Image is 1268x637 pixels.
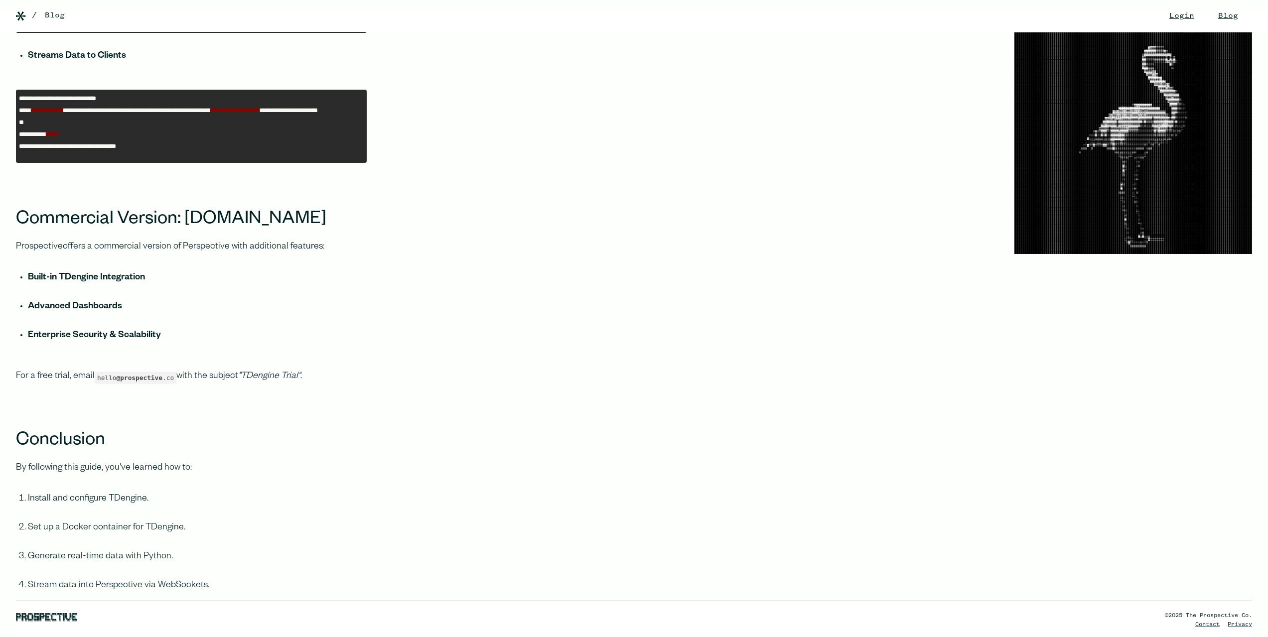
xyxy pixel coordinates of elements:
strong: Streams Data to Clients [28,51,126,61]
em: "TDengine Trial" [238,372,300,382]
p: ‍ [16,179,367,194]
strong: Enterprise Security & Scalability [28,331,161,341]
strong: Built-in TDengine Integration [28,273,145,283]
a: Privacy [1228,622,1252,628]
p: For a free trial, email with the subject . [16,369,367,384]
li: Generate real-time data with Python. [28,549,367,578]
p: By following this guide, you've learned how to: [16,461,367,476]
a: Contact [1195,622,1220,628]
a: Blog [45,9,65,21]
code: hello .co [95,372,176,384]
p: ‍ [16,400,367,415]
div: / [32,9,37,21]
a: Prospective [16,242,63,252]
strong: Advanced Dashboards [28,302,122,312]
a: hello@prospective.co [95,372,176,382]
div: ©2025 The Prospective Co. [1165,611,1252,620]
h2: Commercial Version: [DOMAIN_NAME] [16,210,367,232]
p: offers a commercial version of Perspective with additional features: [16,240,367,255]
h2: Conclusion [16,431,367,453]
span: @prospective [117,374,162,382]
li: Install and configure TDengine. [28,492,367,520]
li: Set up a Docker container for TDengine. [28,520,367,549]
